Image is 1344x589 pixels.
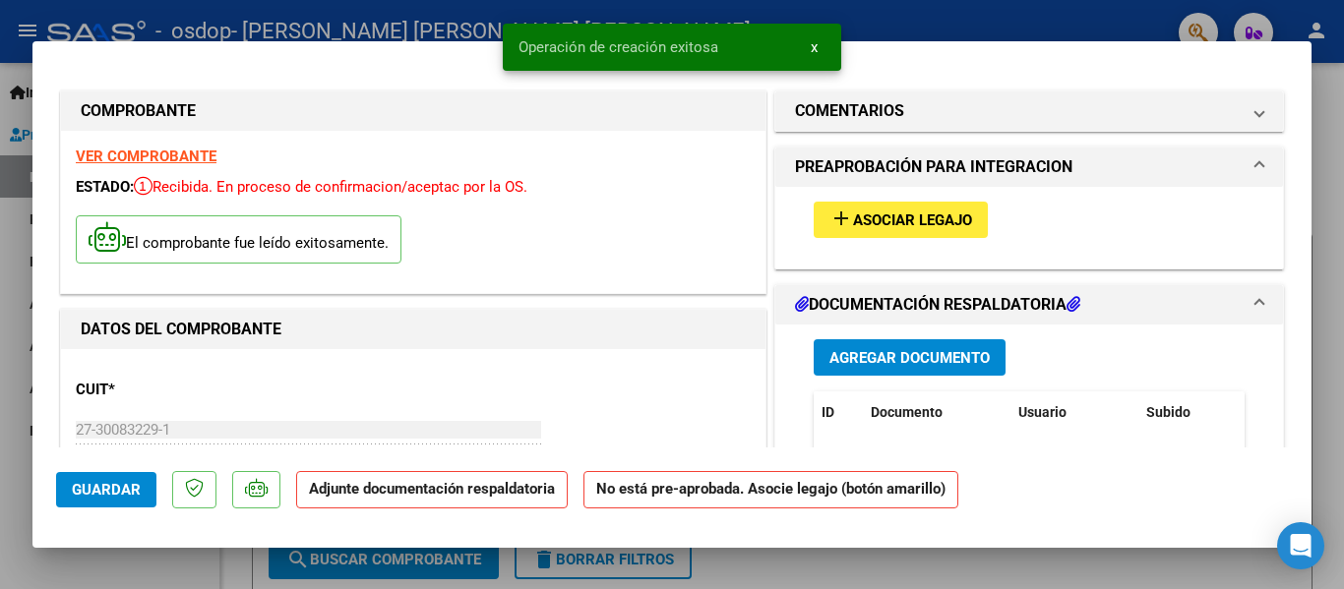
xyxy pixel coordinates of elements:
[871,404,943,420] span: Documento
[863,391,1010,434] datatable-header-cell: Documento
[795,155,1072,179] h1: PREAPROBACIÓN PARA INTEGRACION
[519,37,718,57] span: Operación de creación exitosa
[72,481,141,499] span: Guardar
[76,147,216,165] a: VER COMPROBANTE
[81,320,281,338] strong: DATOS DEL COMPROBANTE
[76,215,401,264] p: El comprobante fue leído exitosamente.
[1277,522,1324,569] div: Open Intercom Messenger
[1018,404,1067,420] span: Usuario
[822,404,834,420] span: ID
[811,38,818,56] span: x
[795,99,904,123] h1: COMENTARIOS
[134,178,527,196] span: Recibida. En proceso de confirmacion/aceptac por la OS.
[829,349,990,367] span: Agregar Documento
[76,178,134,196] span: ESTADO:
[76,379,278,401] p: CUIT
[309,480,555,498] strong: Adjunte documentación respaldatoria
[1237,391,1335,434] datatable-header-cell: Acción
[775,285,1283,324] mat-expansion-panel-header: DOCUMENTACIÓN RESPALDATORIA
[814,339,1006,376] button: Agregar Documento
[1010,391,1138,434] datatable-header-cell: Usuario
[795,29,833,65] button: x
[1146,404,1191,420] span: Subido
[795,293,1080,317] h1: DOCUMENTACIÓN RESPALDATORIA
[583,471,958,509] strong: No está pre-aprobada. Asocie legajo (botón amarillo)
[814,391,863,434] datatable-header-cell: ID
[814,202,988,238] button: Asociar Legajo
[81,101,196,120] strong: COMPROBANTE
[829,206,853,230] mat-icon: add
[775,187,1283,268] div: PREAPROBACIÓN PARA INTEGRACION
[853,211,972,229] span: Asociar Legajo
[56,472,156,507] button: Guardar
[775,91,1283,131] mat-expansion-panel-header: COMENTARIOS
[1138,391,1237,434] datatable-header-cell: Subido
[775,147,1283,187] mat-expansion-panel-header: PREAPROBACIÓN PARA INTEGRACION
